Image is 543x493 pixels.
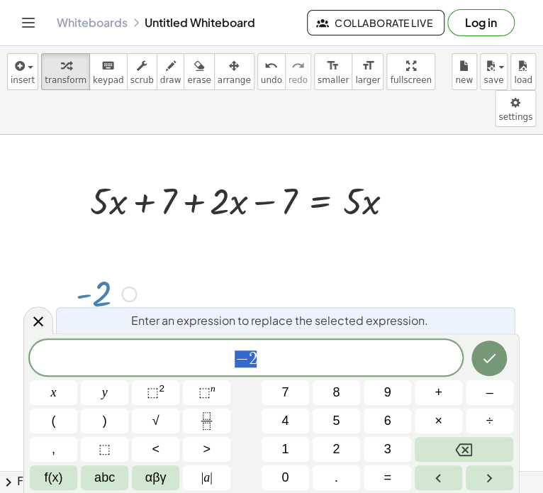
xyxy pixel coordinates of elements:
button: new [452,53,477,90]
button: erase [184,53,214,90]
button: Log in [447,9,515,36]
span: = [384,468,391,487]
span: load [514,75,532,85]
button: Divide [466,409,513,433]
span: 2 [332,440,340,459]
button: ) [81,409,128,433]
span: √ [152,411,159,431]
span: × [435,411,442,431]
a: Whiteboards [57,16,128,30]
span: insert [11,75,35,85]
span: y [102,383,108,402]
span: αβγ [145,468,167,487]
button: Squared [132,380,179,405]
button: ( [30,409,77,433]
span: ⬚ [99,440,111,459]
button: 7 [262,380,309,405]
button: settings [495,90,536,127]
button: Toggle navigation [17,11,40,34]
button: format_sizelarger [352,53,384,90]
button: load [510,53,536,90]
span: – [486,383,493,402]
span: ⬚ [147,385,159,399]
span: ÷ [486,411,493,431]
span: abc [94,468,115,487]
button: redoredo [285,53,311,90]
button: Collaborate Live [307,10,444,35]
span: 8 [332,383,340,402]
button: insert [7,53,38,90]
button: Plus [415,380,462,405]
span: undo [261,75,282,85]
button: arrange [214,53,254,90]
span: 1 [281,440,289,459]
span: 4 [281,411,289,431]
button: 1 [262,437,309,462]
button: transform [41,53,90,90]
span: x [51,383,57,402]
button: y [81,380,128,405]
span: 7 [281,383,289,402]
span: 3 [384,440,391,459]
button: Greek alphabet [132,465,179,490]
button: scrub [127,53,157,90]
span: larger [355,75,380,85]
span: − [235,350,248,367]
button: 5 [313,409,360,433]
span: arrange [218,75,251,85]
button: Square root [132,409,179,433]
i: keyboard [101,57,115,74]
span: + [435,383,442,402]
span: keypad [93,75,124,85]
button: undoundo [257,53,286,90]
button: Right arrow [466,465,513,490]
span: transform [45,75,86,85]
button: 9 [364,380,411,405]
button: Less than [132,437,179,462]
button: , [30,437,77,462]
button: Alphabet [81,465,128,490]
span: 6 [384,411,391,431]
button: Fraction [183,409,230,433]
button: format_sizesmaller [314,53,352,90]
span: fullscreen [390,75,431,85]
button: . [313,465,360,490]
span: 0 [281,468,289,487]
button: 4 [262,409,309,433]
button: 6 [364,409,411,433]
span: ) [103,411,107,431]
span: ( [52,411,56,431]
button: Absolute value [183,465,230,490]
span: new [455,75,473,85]
span: redo [289,75,308,85]
button: Times [415,409,462,433]
span: f(x) [45,468,63,487]
span: settings [498,112,532,122]
button: 2 [313,437,360,462]
span: save [483,75,503,85]
sup: n [211,383,215,394]
sup: 2 [159,383,164,394]
button: Minus [466,380,513,405]
button: Equals [364,465,411,490]
span: 2 [248,350,257,367]
button: Greater than [183,437,230,462]
span: 9 [384,383,391,402]
button: save [480,53,508,90]
span: . [335,468,338,487]
button: 0 [262,465,309,490]
span: < [152,440,159,459]
span: | [210,470,213,484]
button: Backspace [415,437,513,462]
span: erase [187,75,211,85]
span: Collaborate Live [319,16,432,29]
button: draw [157,53,185,90]
i: undo [264,57,278,74]
button: 3 [364,437,411,462]
span: Enter an expression to replace the selected expression. [131,312,428,329]
button: x [30,380,77,405]
span: a [201,468,213,487]
button: Placeholder [81,437,128,462]
i: format_size [361,57,374,74]
button: Superscript [183,380,230,405]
